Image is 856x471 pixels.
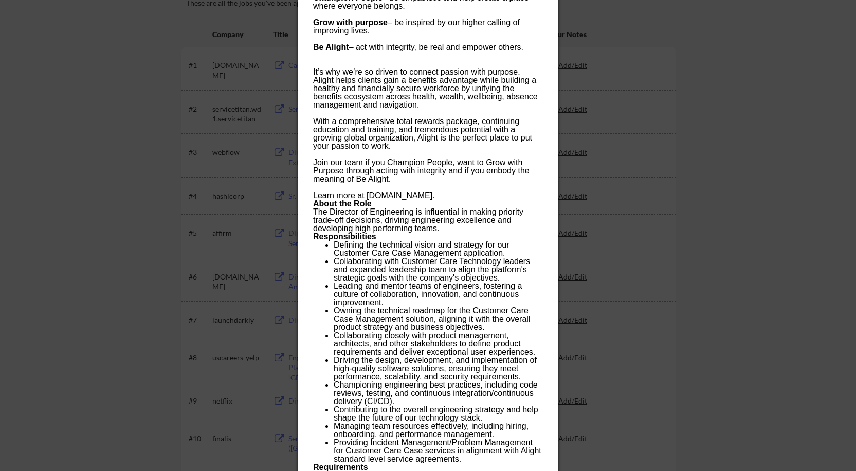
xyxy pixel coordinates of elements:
[334,422,529,439] span: Managing team resources effectively, including hiring, onboarding, and performance management.
[334,438,541,463] span: Providing Incident Management/Problem Management for Customer Care Case services in alignment wit...
[334,282,522,307] span: Leading and mentor teams of engineers, fostering a culture of collaboration, innovation, and cont...
[334,306,530,332] span: Owning the technical roadmap for the Customer Care Case Management solution, aligning it with the...
[334,356,537,381] span: Driving the design, development, and implementation of high-quality software solutions, ensuring ...
[313,199,372,208] span: About the Role
[313,18,388,27] b: Grow with purpose
[334,405,538,422] span: Contributing to the overall engineering strategy and help shape the future of our technology stack.
[334,380,538,406] span: Championing engineering best practices, including code reviews, testing, and continuous integrati...
[334,257,530,282] span: Collaborating with Customer Care Technology leaders and expanded leadership team to align the pla...
[313,43,349,51] b: Be Alight
[334,331,535,356] span: Collaborating closely with product management, architects, and other stakeholders to define produ...
[313,208,542,233] p: The Director of Engineering is influential in making priority trade-off decisions, driving engine...
[313,232,376,241] span: Responsibilities
[334,240,509,257] span: Defining the technical vision and strategy for our Customer Care Case Management application.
